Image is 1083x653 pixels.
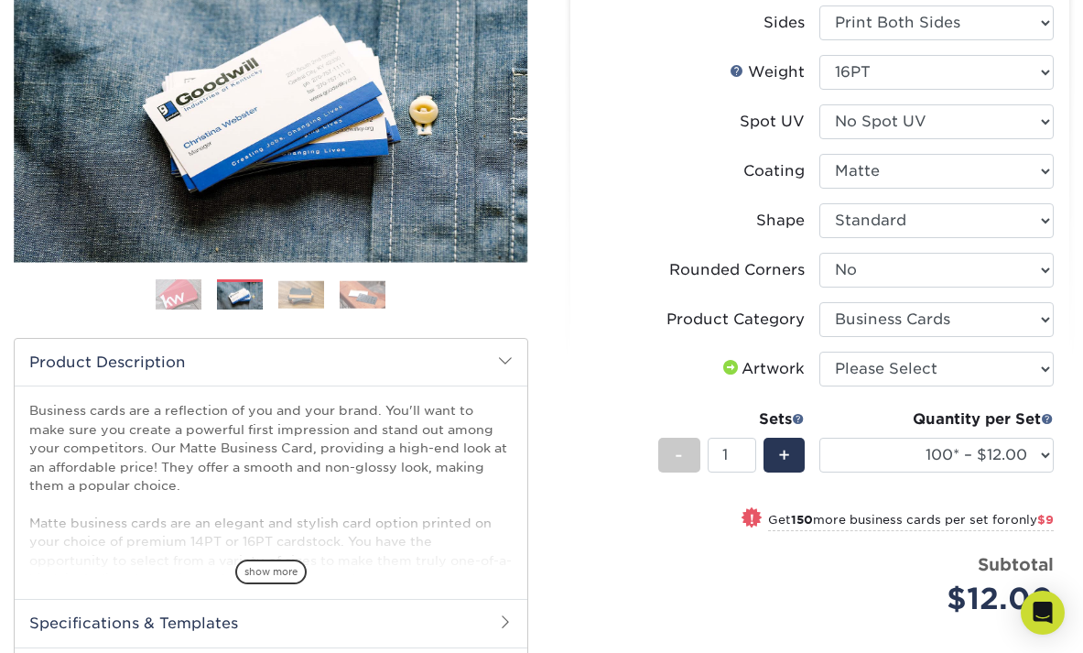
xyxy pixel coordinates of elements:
div: Shape [756,210,805,232]
h2: Product Description [15,339,527,386]
div: Open Intercom Messenger [1021,591,1065,635]
img: Business Cards 03 [278,280,324,309]
span: $9 [1037,513,1054,527]
img: Business Cards 04 [340,280,385,309]
span: ! [750,509,754,528]
h2: Specifications & Templates [15,599,527,647]
span: only [1011,513,1054,527]
div: Spot UV [740,111,805,133]
span: - [675,441,683,469]
div: Weight [730,61,805,83]
div: $12.00 [833,577,1054,621]
div: Sets [658,408,805,430]
img: Business Cards 01 [156,272,201,318]
div: Product Category [666,309,805,331]
div: Rounded Corners [669,259,805,281]
img: Business Cards 02 [217,282,263,310]
span: show more [235,560,307,584]
div: Sides [764,12,805,34]
strong: 150 [791,513,813,527]
small: Get more business cards per set for [768,513,1054,531]
div: Artwork [720,358,805,380]
strong: Subtotal [978,554,1054,574]
span: + [778,441,790,469]
div: Coating [743,160,805,182]
div: Quantity per Set [819,408,1054,430]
